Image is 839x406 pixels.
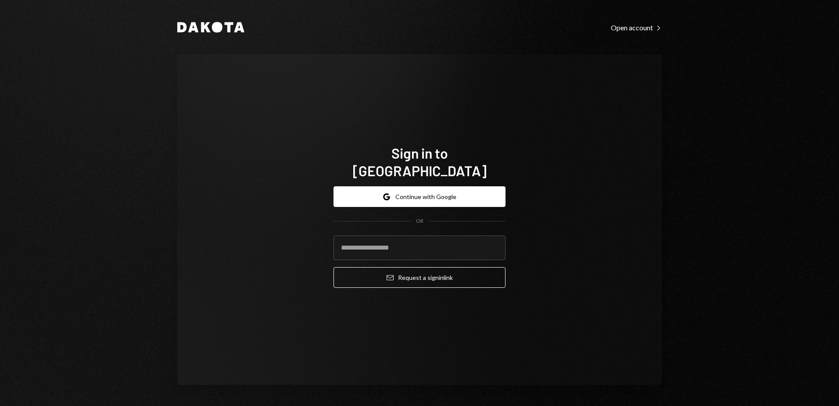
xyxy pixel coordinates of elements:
[333,267,506,288] button: Request a signinlink
[333,144,506,179] h1: Sign in to [GEOGRAPHIC_DATA]
[416,217,423,225] div: OR
[611,22,662,32] a: Open account
[611,23,662,32] div: Open account
[333,186,506,207] button: Continue with Google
